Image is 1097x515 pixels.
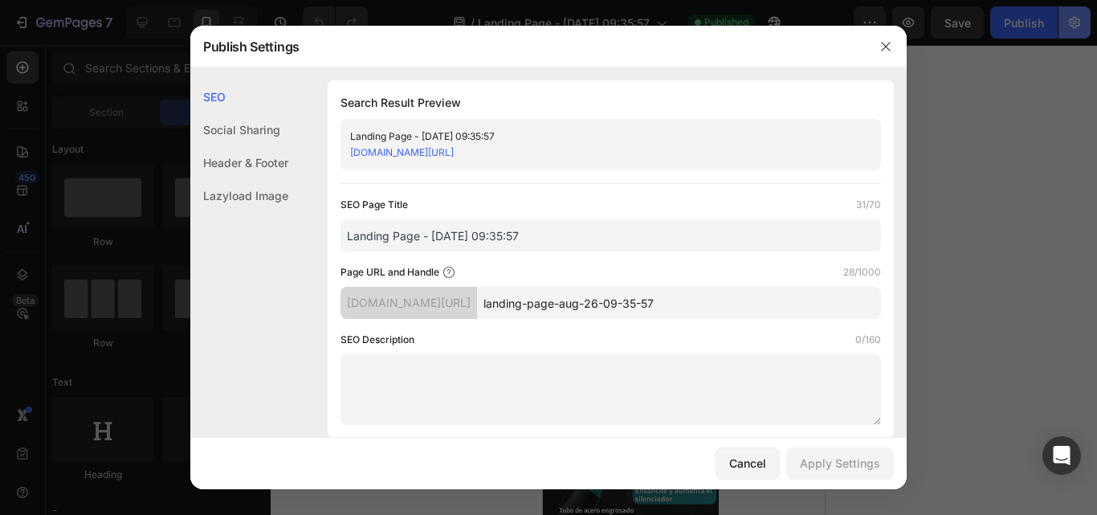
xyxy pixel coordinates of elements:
h1: Search Result Preview [341,93,881,112]
label: SEO Description [341,332,414,348]
img: gempages_580406581540160260-d4d81871-3e85-411a-9062-9c7a9c84e03b.jpg [189,255,365,429]
button: Carousel Next Arrow [224,365,269,410]
span: Mobile ( 351 px) [71,8,140,24]
div: Lazyload Image [190,179,288,212]
div: [DOMAIN_NAME][URL] [341,287,477,319]
button: Apply Settings [786,448,894,480]
div: Apply Settings [800,455,880,472]
input: Title [341,219,881,251]
a: [DOMAIN_NAME][URL] [350,146,454,158]
button: Cancel [716,448,780,480]
div: Publish Settings [190,26,865,67]
input: Handle [477,287,881,319]
div: Cancel [729,455,766,472]
label: 31/70 [856,197,881,213]
button: Carousel Back Arrow [13,365,58,410]
div: Landing Page - [DATE] 09:35:57 [350,129,845,145]
div: Social Sharing [190,113,288,146]
div: Header & Footer [190,146,288,179]
label: 0/160 [855,332,881,348]
label: SEO Page Title [341,197,408,213]
label: 28/1000 [843,264,881,280]
div: SEO [190,80,288,113]
div: Open Intercom Messenger [1042,436,1081,475]
label: Page URL and Handle [341,264,439,280]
